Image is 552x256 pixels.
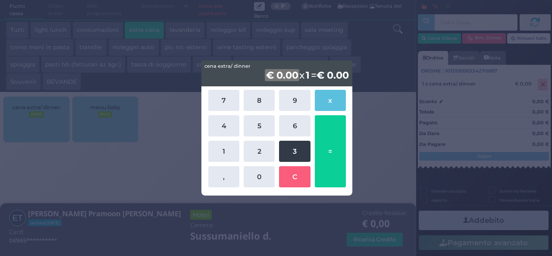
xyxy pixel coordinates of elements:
[208,141,239,162] button: 1
[265,69,300,81] b: € 0.00
[208,90,239,111] button: 7
[279,115,310,136] button: 6
[244,90,275,111] button: 8
[315,115,346,187] button: =
[201,60,352,86] div: x =
[279,141,310,162] button: 3
[208,115,239,136] button: 4
[204,63,251,70] span: cena extra/ dinner
[315,90,346,111] button: x
[208,166,239,187] button: ,
[304,69,311,81] b: 1
[279,90,310,111] button: 9
[317,69,349,81] b: € 0.00
[244,141,275,162] button: 2
[244,115,275,136] button: 5
[279,166,310,187] button: C
[244,166,275,187] button: 0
